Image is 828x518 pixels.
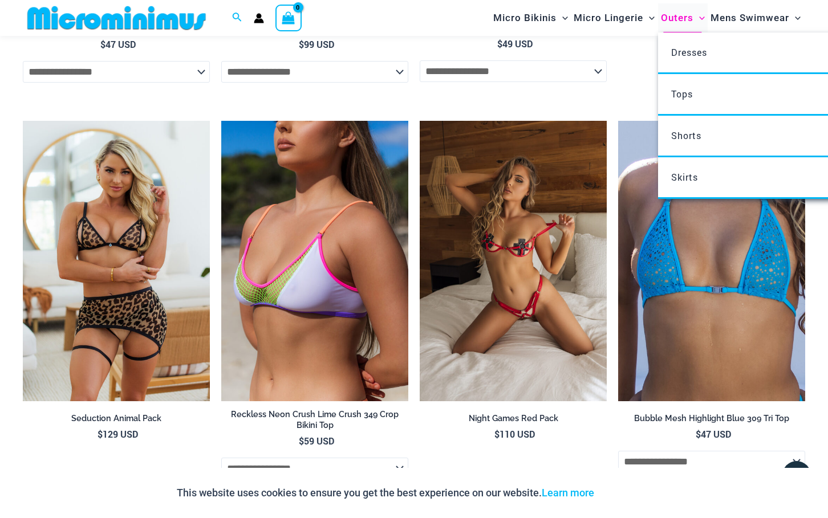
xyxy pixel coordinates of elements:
[542,487,594,499] a: Learn more
[23,5,210,31] img: MM SHOP LOGO FLAT
[658,3,708,32] a: OutersMenu ToggleMenu Toggle
[493,3,557,32] span: Micro Bikinis
[489,2,805,34] nav: Site Navigation
[693,3,705,32] span: Menu Toggle
[98,428,103,440] span: $
[618,121,805,401] a: Bubble Mesh Highlight Blue 309 Tri Top 4Bubble Mesh Highlight Blue 309 Tri Top 469 Thong 04Bubble...
[618,413,805,428] a: Bubble Mesh Highlight Blue 309 Tri Top
[23,121,210,401] img: Seduction Animal 1034 Bra 6034 Thong 5019 Skirt 02
[254,13,264,23] a: Account icon link
[696,428,731,440] bdi: 47 USD
[497,38,533,50] bdi: 49 USD
[494,428,500,440] span: $
[574,3,643,32] span: Micro Lingerie
[603,479,651,507] button: Accept
[671,171,698,183] span: Skirts
[618,121,805,401] img: Bubble Mesh Highlight Blue 309 Tri Top 4
[232,11,242,25] a: Search icon link
[661,3,693,32] span: Outers
[100,38,105,50] span: $
[671,46,707,58] span: Dresses
[420,413,607,428] a: Night Games Red Pack
[299,38,304,50] span: $
[671,88,693,100] span: Tops
[177,484,594,501] p: This website uses cookies to ensure you get the best experience on our website.
[696,428,701,440] span: $
[221,121,408,401] a: Reckless Neon Crush Lime Crush 349 Crop Top 01Reckless Neon Crush Lime Crush 349 Crop Top 02Reckl...
[494,428,535,440] bdi: 110 USD
[643,3,655,32] span: Menu Toggle
[221,409,408,430] h2: Reckless Neon Crush Lime Crush 349 Crop Bikini Top
[23,413,210,424] h2: Seduction Animal Pack
[420,121,607,401] img: Night Games Red 1133 Bralette 6133 Thong 04
[275,5,302,31] a: View Shopping Cart, empty
[98,428,138,440] bdi: 129 USD
[23,121,210,401] a: Seduction Animal 1034 Bra 6034 Thong 5019 Skirt 02Seduction Animal 1034 Bra 6034 Thong 5019 Skirt...
[221,409,408,435] a: Reckless Neon Crush Lime Crush 349 Crop Bikini Top
[420,121,607,401] a: Night Games Red 1133 Bralette 6133 Thong 04Night Games Red 1133 Bralette 6133 Thong 06Night Games...
[299,435,334,447] bdi: 59 USD
[711,3,789,32] span: Mens Swimwear
[497,38,502,50] span: $
[708,3,803,32] a: Mens SwimwearMenu ToggleMenu Toggle
[299,435,304,447] span: $
[23,413,210,428] a: Seduction Animal Pack
[420,413,607,424] h2: Night Games Red Pack
[100,38,136,50] bdi: 47 USD
[557,3,568,32] span: Menu Toggle
[789,3,801,32] span: Menu Toggle
[221,121,408,401] img: Reckless Neon Crush Lime Crush 349 Crop Top 01
[571,3,657,32] a: Micro LingerieMenu ToggleMenu Toggle
[490,3,571,32] a: Micro BikinisMenu ToggleMenu Toggle
[618,413,805,424] h2: Bubble Mesh Highlight Blue 309 Tri Top
[299,38,334,50] bdi: 99 USD
[671,129,701,141] span: Shorts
